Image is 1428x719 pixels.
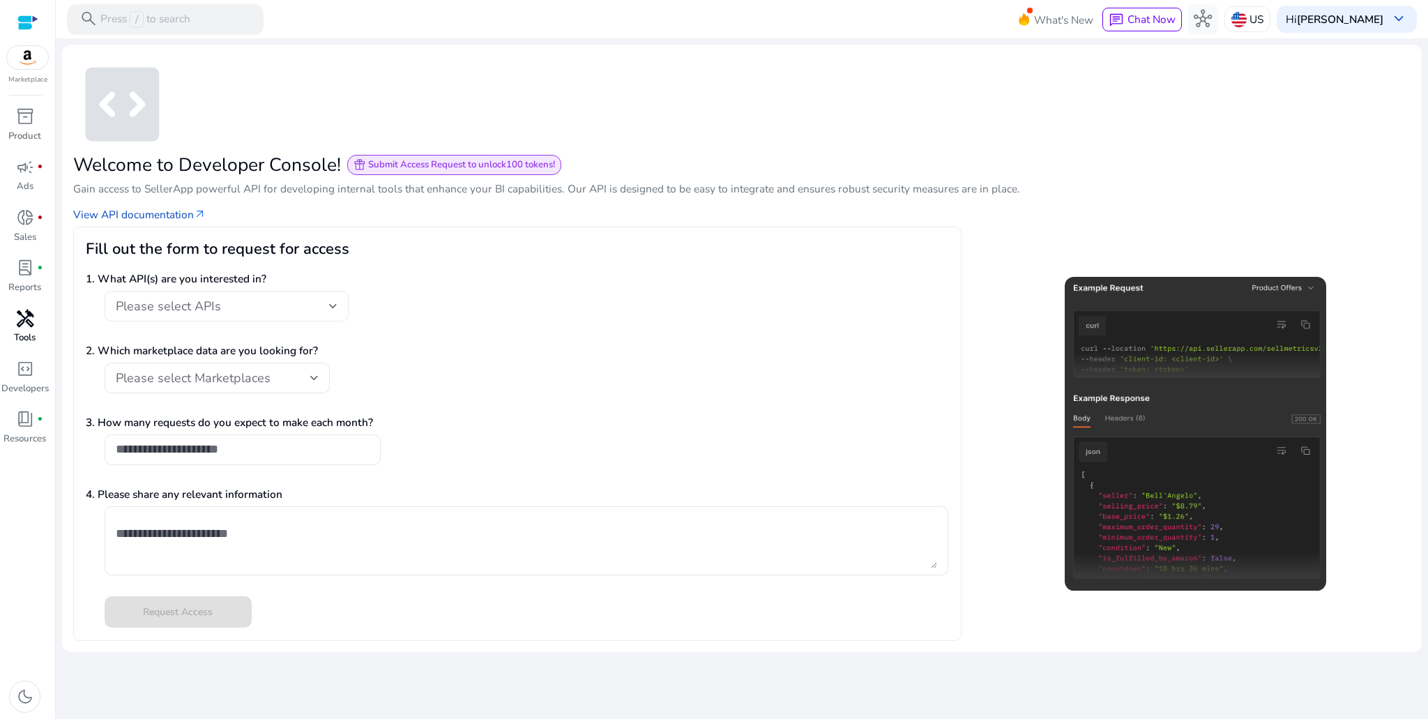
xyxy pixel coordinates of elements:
span: arrow_outward [194,209,206,221]
img: amazon.svg [7,46,49,69]
span: Please select APIs [116,298,221,315]
span: Chat Now [1127,12,1176,27]
span: fiber_manual_record [37,164,43,170]
span: dark_mode [16,688,34,706]
p: 2. Which marketplace data are you looking for? [86,342,948,358]
button: hub [1188,4,1219,35]
p: US [1249,7,1263,31]
b: 100 tokens! [506,158,555,171]
span: chat [1109,13,1124,28]
p: Hi [1286,14,1383,24]
span: search [79,10,98,28]
p: 3. How many requests do you expect to make each month? [86,414,948,430]
p: Marketplace [8,75,47,85]
p: Product [8,130,41,144]
span: lab_profile [16,259,34,277]
span: code_blocks [16,360,34,378]
span: hub [1194,10,1212,28]
span: Please select Marketplaces [116,370,271,386]
span: keyboard_arrow_down [1390,10,1408,28]
p: Press to search [100,11,190,28]
span: fiber_manual_record [37,416,43,423]
p: Sales [14,231,36,245]
p: Ads [17,180,33,194]
h2: Welcome to Developer Console! [73,154,341,176]
span: book_4 [16,410,34,428]
a: View API documentationarrow_outward [73,206,206,222]
span: campaign [16,158,34,176]
span: donut_small [16,209,34,227]
button: chatChat Now [1102,8,1181,31]
span: fiber_manual_record [37,215,43,221]
p: Resources [3,432,46,446]
span: handyman [16,310,34,328]
h3: Fill out the form to request for access [86,240,948,258]
span: What's New [1034,8,1093,32]
span: inventory_2 [16,107,34,126]
b: [PERSON_NAME] [1297,12,1383,27]
span: Submit Access Request to unlock [368,159,555,172]
p: 1. What API(s) are you interested in? [86,271,948,287]
span: featured_seasonal_and_gifts [354,159,366,172]
p: Reports [8,281,41,295]
p: Gain access to SellerApp powerful API for developing internal tools that enhance your BI capabili... [73,181,1411,197]
p: 4. Please share any relevant information [86,486,948,502]
p: Developers [1,382,49,396]
span: fiber_manual_record [37,265,43,271]
p: Tools [14,331,36,345]
span: code_blocks [73,56,172,154]
span: / [130,11,143,28]
img: us.svg [1231,12,1247,27]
